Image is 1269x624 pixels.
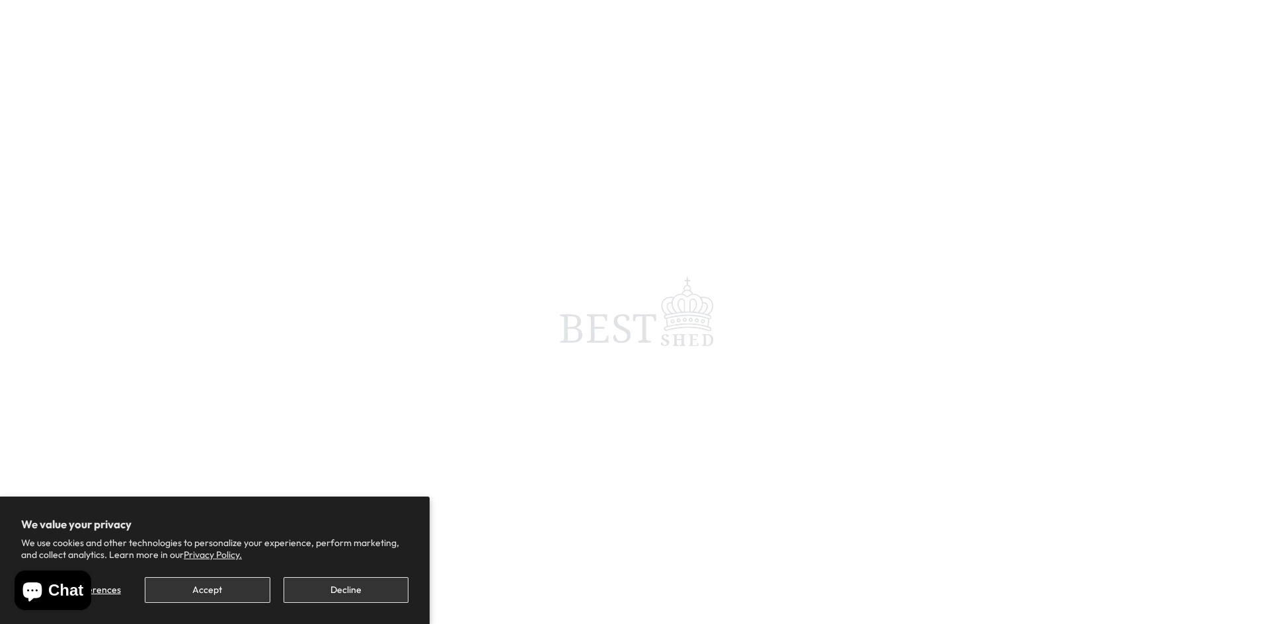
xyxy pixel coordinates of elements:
[21,537,408,561] p: We use cookies and other technologies to personalize your experience, perform marketing, and coll...
[11,571,95,613] inbox-online-store-chat: Shopify online store chat
[284,577,408,603] button: Decline
[145,577,270,603] button: Accept
[21,518,408,531] h2: We value your privacy
[184,549,242,561] a: Privacy Policy.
